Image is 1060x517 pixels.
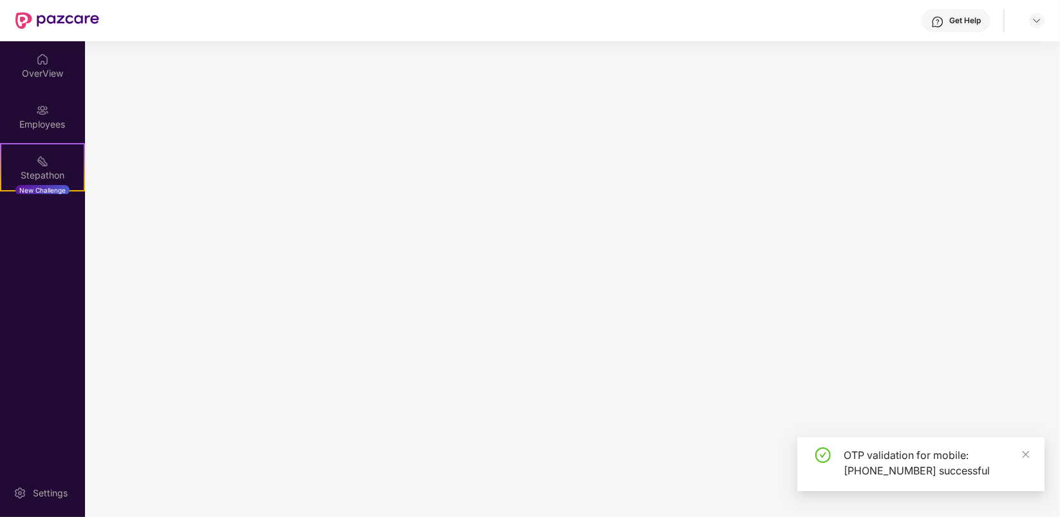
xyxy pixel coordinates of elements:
span: close [1021,450,1030,459]
div: Get Help [949,15,981,26]
div: Stepathon [1,169,84,182]
div: OTP validation for mobile: [PHONE_NUMBER] successful [844,447,1029,478]
img: svg+xml;base64,PHN2ZyBpZD0iU2V0dGluZy0yMHgyMCIgeG1sbnM9Imh0dHA6Ly93d3cudzMub3JnLzIwMDAvc3ZnIiB3aW... [14,487,26,500]
img: svg+xml;base64,PHN2ZyBpZD0iRHJvcGRvd24tMzJ4MzIiIHhtbG5zPSJodHRwOi8vd3d3LnczLm9yZy8yMDAwL3N2ZyIgd2... [1032,15,1042,26]
img: svg+xml;base64,PHN2ZyBpZD0iSGVscC0zMngzMiIgeG1sbnM9Imh0dHA6Ly93d3cudzMub3JnLzIwMDAvc3ZnIiB3aWR0aD... [931,15,944,28]
div: Settings [29,487,71,500]
span: check-circle [815,447,831,463]
img: New Pazcare Logo [15,12,99,29]
img: svg+xml;base64,PHN2ZyBpZD0iSG9tZSIgeG1sbnM9Imh0dHA6Ly93d3cudzMub3JnLzIwMDAvc3ZnIiB3aWR0aD0iMjAiIG... [36,53,49,66]
div: New Challenge [15,185,70,195]
img: svg+xml;base64,PHN2ZyBpZD0iRW1wbG95ZWVzIiB4bWxucz0iaHR0cDovL3d3dy53My5vcmcvMjAwMC9zdmciIHdpZHRoPS... [36,104,49,117]
img: svg+xml;base64,PHN2ZyB4bWxucz0iaHR0cDovL3d3dy53My5vcmcvMjAwMC9zdmciIHdpZHRoPSIyMSIgaGVpZ2h0PSIyMC... [36,155,49,168]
